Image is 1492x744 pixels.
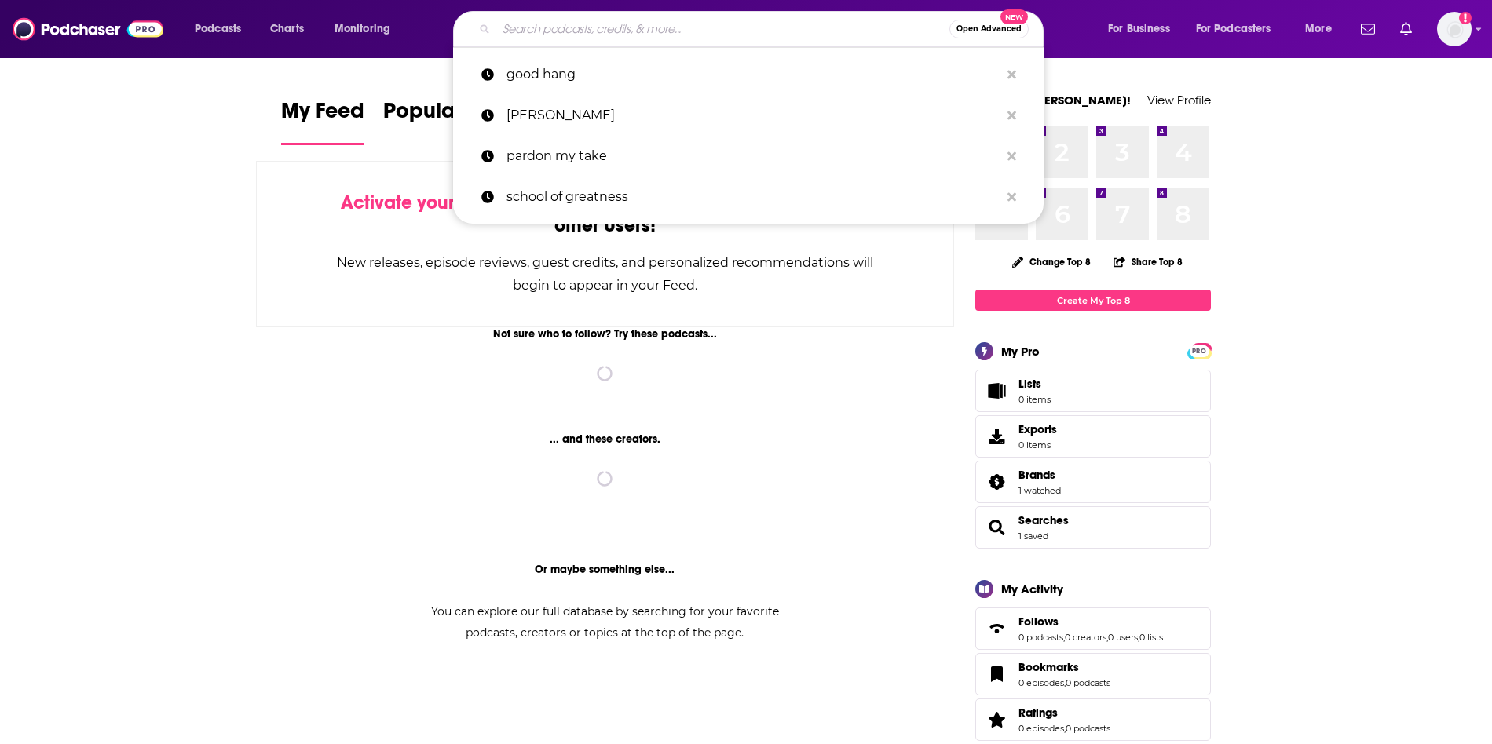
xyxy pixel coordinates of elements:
[13,14,163,44] img: Podchaser - Follow, Share and Rate Podcasts
[1018,660,1079,674] span: Bookmarks
[1018,513,1069,527] a: Searches
[1190,345,1209,356] a: PRO
[1018,723,1064,734] a: 0 episodes
[1064,723,1066,734] span: ,
[383,97,517,145] a: Popular Feed
[195,18,241,40] span: Podcasts
[975,607,1211,650] span: Follows
[981,618,1012,640] a: Follows
[1018,468,1055,482] span: Brands
[453,95,1044,136] a: [PERSON_NAME]
[1186,16,1294,42] button: open menu
[1108,632,1138,643] a: 0 users
[1018,422,1057,436] span: Exports
[506,54,1000,95] p: good hang
[1001,344,1040,359] div: My Pro
[1294,16,1351,42] button: open menu
[1138,632,1139,643] span: ,
[1018,531,1048,542] a: 1 saved
[1355,16,1381,42] a: Show notifications dropdown
[1066,677,1110,688] a: 0 podcasts
[453,177,1044,217] a: school of greatness
[981,516,1012,538] a: Searches
[335,251,875,297] div: New releases, episode reviews, guest credits, and personalized recommendations will begin to appe...
[1097,16,1190,42] button: open menu
[1113,246,1183,277] button: Share Top 8
[975,698,1211,741] span: Ratings
[1018,632,1063,643] a: 0 podcasts
[256,327,954,341] div: Not sure who to follow? Try these podcasts...
[981,380,1012,402] span: Lists
[1018,485,1061,496] a: 1 watched
[260,16,313,42] a: Charts
[1106,632,1108,643] span: ,
[975,461,1211,503] span: Brands
[1018,660,1110,674] a: Bookmarks
[1066,723,1110,734] a: 0 podcasts
[324,16,411,42] button: open menu
[453,136,1044,177] a: pardon my take
[256,432,954,446] div: ... and these creators.
[506,95,1000,136] p: jay shetty
[975,290,1211,311] a: Create My Top 8
[281,97,364,145] a: My Feed
[453,54,1044,95] a: good hang
[506,177,1000,217] p: school of greatness
[1108,18,1170,40] span: For Business
[1437,12,1472,46] img: User Profile
[256,563,954,576] div: Or maybe something else...
[1018,706,1058,720] span: Ratings
[1018,394,1051,405] span: 0 items
[1018,468,1061,482] a: Brands
[1196,18,1271,40] span: For Podcasters
[975,415,1211,458] a: Exports
[1190,345,1209,357] span: PRO
[335,18,390,40] span: Monitoring
[1437,12,1472,46] button: Show profile menu
[956,25,1022,33] span: Open Advanced
[1147,93,1211,108] a: View Profile
[1065,632,1106,643] a: 0 creators
[1063,632,1065,643] span: ,
[411,601,798,644] div: You can explore our full database by searching for your favorite podcasts, creators or topics at ...
[949,20,1029,38] button: Open AdvancedNew
[1000,9,1029,24] span: New
[975,370,1211,412] a: Lists
[184,16,261,42] button: open menu
[1018,706,1110,720] a: Ratings
[1139,632,1163,643] a: 0 lists
[981,425,1012,447] span: Exports
[981,471,1012,493] a: Brands
[1018,377,1051,391] span: Lists
[1437,12,1472,46] span: Logged in as rowan.sullivan
[341,191,502,214] span: Activate your Feed
[981,709,1012,731] a: Ratings
[975,653,1211,695] span: Bookmarks
[1305,18,1332,40] span: More
[1001,582,1063,596] div: My Activity
[496,16,949,42] input: Search podcasts, credits, & more...
[335,191,875,237] div: by following Podcasts, Creators, Lists, and other Users!
[1018,677,1064,688] a: 0 episodes
[270,18,304,40] span: Charts
[1459,12,1472,24] svg: Add a profile image
[1394,16,1418,42] a: Show notifications dropdown
[1003,252,1100,272] button: Change Top 8
[468,11,1059,47] div: Search podcasts, credits, & more...
[975,93,1131,108] a: Welcome [PERSON_NAME]!
[981,663,1012,685] a: Bookmarks
[506,136,1000,177] p: pardon my take
[1064,677,1066,688] span: ,
[1018,615,1163,629] a: Follows
[1018,615,1059,629] span: Follows
[1018,439,1057,450] span: 0 items
[383,97,517,133] span: Popular Feed
[281,97,364,133] span: My Feed
[975,506,1211,549] span: Searches
[1018,377,1041,391] span: Lists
